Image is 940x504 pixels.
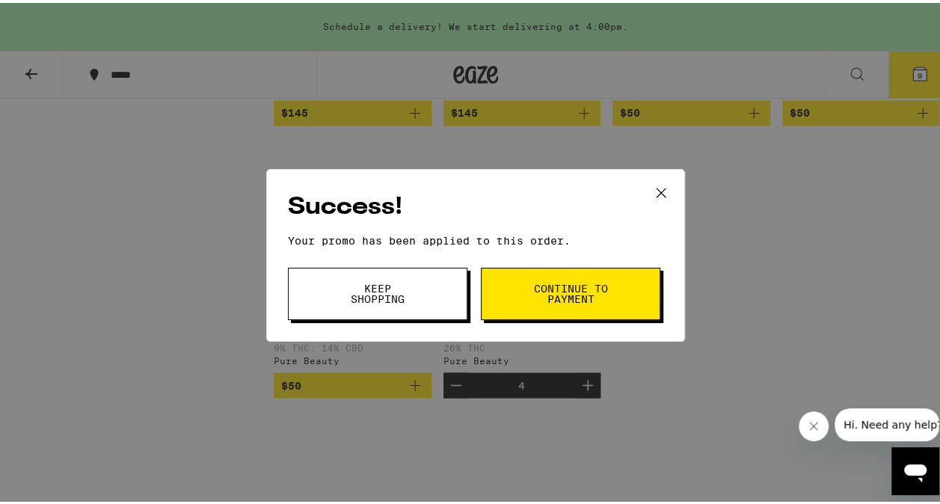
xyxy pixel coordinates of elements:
[799,408,829,438] iframe: Close message
[532,280,609,301] span: Continue to payment
[288,188,663,221] h2: Success!
[9,10,108,22] span: Hi. Need any help?
[481,265,660,317] button: Continue to payment
[288,265,467,317] button: Keep Shopping
[891,444,939,492] iframe: Button to launch messaging window
[835,405,939,438] iframe: Message from company
[340,280,416,301] span: Keep Shopping
[288,232,663,244] p: Your promo has been applied to this order.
